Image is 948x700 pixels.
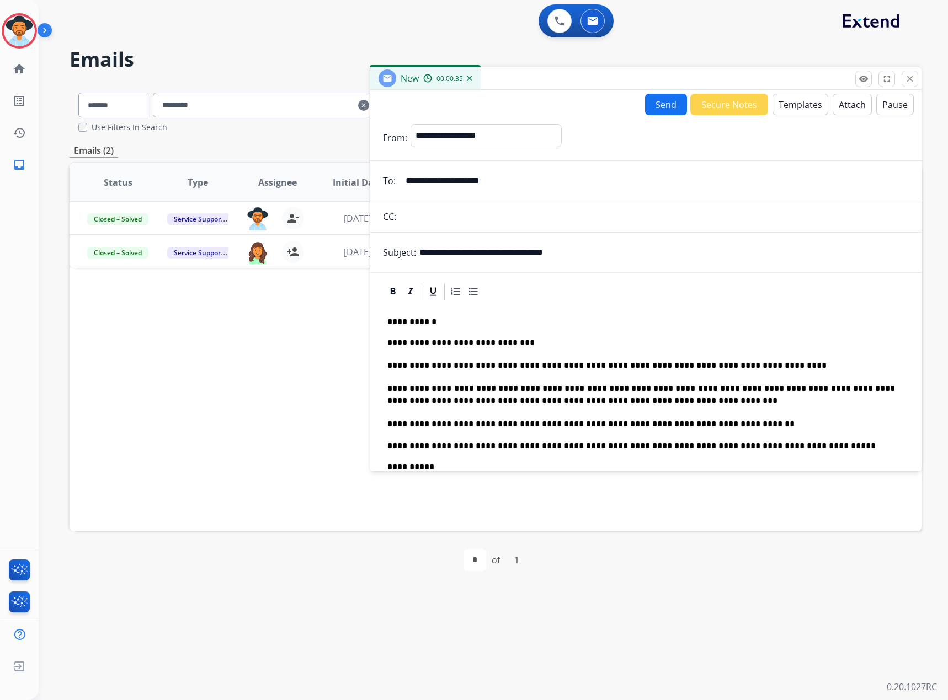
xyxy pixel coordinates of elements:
div: Italic [402,283,419,300]
span: Status [104,176,132,189]
mat-icon: list_alt [13,94,26,107]
p: From: [383,131,407,144]
span: Assignee [258,176,297,189]
h2: Emails [70,49,922,71]
p: CC: [383,210,396,223]
button: Secure Notes [690,94,768,115]
button: Pause [876,94,914,115]
div: Underline [425,283,441,300]
div: Bullet List [465,283,482,300]
label: Use Filters In Search [92,122,167,133]
span: 00:00:35 [436,74,463,83]
div: Ordered List [448,283,464,300]
button: Attach [833,94,872,115]
span: Service Support [167,213,230,225]
mat-icon: person_add [286,245,300,259]
mat-icon: close [905,74,915,84]
mat-icon: home [13,62,26,76]
span: New [401,72,419,84]
p: 0.20.1027RC [887,680,937,693]
span: Closed – Solved [87,247,148,259]
div: Bold [385,283,401,300]
div: of [492,553,500,567]
span: [DATE] [344,246,371,258]
mat-icon: history [13,126,26,139]
span: Closed – Solved [87,213,148,225]
span: Service Support [167,247,230,259]
span: [DATE] [344,212,371,224]
mat-icon: clear [358,99,369,112]
button: Send [645,94,687,115]
div: 1 [505,549,528,571]
mat-icon: remove_red_eye [859,74,869,84]
mat-icon: inbox [13,158,26,171]
p: Subject: [383,246,416,259]
button: Templates [773,94,828,115]
img: avatar [4,15,35,46]
p: To: [383,174,396,187]
img: agent-avatar [247,207,269,230]
img: agent-avatar [247,241,269,264]
mat-icon: person_remove [286,212,300,225]
p: Emails (2) [70,144,118,158]
span: Type [188,176,208,189]
span: Initial Date [333,176,382,189]
mat-icon: fullscreen [882,74,892,84]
